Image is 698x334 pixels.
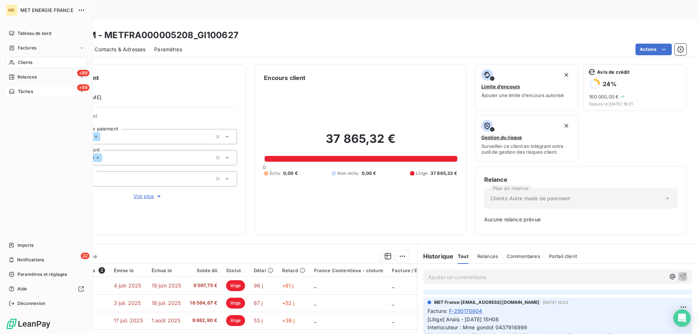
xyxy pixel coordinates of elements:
[635,44,672,55] button: Actions
[254,282,263,289] span: 96 j
[17,30,51,37] span: Tableau de bord
[481,134,522,140] span: Gestion du risque
[597,69,630,75] span: Avis de crédit
[226,280,245,291] span: litige
[152,317,181,323] span: 1 août 2025
[44,73,237,82] h6: Informations client
[282,300,294,306] span: +52 j
[190,267,217,273] div: Solde dû
[99,267,105,274] span: 3
[81,253,89,259] span: 22
[270,170,280,177] span: Échu
[59,113,237,123] span: Propriétés Client
[603,80,616,88] h6: 24 %
[226,298,245,309] span: litige
[549,253,577,259] span: Portail client
[337,170,358,177] span: Non-échu
[6,283,87,295] a: Aide
[6,318,51,330] img: Logo LeanPay
[282,267,305,273] div: Retard
[18,59,32,66] span: Clients
[17,74,37,80] span: Relances
[100,133,106,140] input: Ajouter une valeur
[77,84,89,91] span: +99
[190,282,217,289] span: 9 597,75 €
[254,317,263,323] span: 53 j
[282,317,295,323] span: +38 j
[18,88,33,95] span: Tâches
[282,282,294,289] span: +81 j
[392,267,442,273] div: Facture / Echéancier
[152,282,181,289] span: 19 juin 2025
[314,317,316,323] span: _
[226,315,245,326] span: litige
[314,267,383,273] div: France Contentieux - cloture
[484,175,677,184] h6: Relance
[114,300,141,306] span: 3 juil. 2025
[114,282,141,289] span: 4 juin 2025
[263,164,266,170] span: 0
[314,300,316,306] span: _
[226,267,245,273] div: Statut
[152,300,181,306] span: 18 juil. 2025
[458,253,469,259] span: Tout
[490,195,570,202] span: Clients Autre mode de paiement
[114,317,143,323] span: 17 juil. 2025
[102,154,108,161] input: Ajouter une valeur
[673,309,691,327] div: Open Intercom Messenger
[77,70,89,76] span: +99
[264,73,305,82] h6: Encours client
[264,132,457,153] h2: 37 865,32 €
[362,170,376,177] span: 0,00 €
[152,267,181,273] div: Échue le
[190,299,217,307] span: 18 584,67 €
[190,317,217,324] span: 9 682,90 €
[481,143,573,155] span: Surveiller ce client en intégrant votre outil de gestion des risques client.
[254,267,273,273] div: Délai
[589,94,619,100] span: 160 000,00 €
[449,307,482,315] span: F-250170804
[430,170,457,177] span: 37 865,32 €
[589,102,680,106] span: Depuis le [DATE] 16:21
[543,300,569,305] span: [DATE] 10:22
[114,267,143,273] div: Émise le
[17,257,44,263] span: Notifications
[254,300,263,306] span: 67 j
[477,253,498,259] span: Relances
[17,271,67,278] span: Paramètres et réglages
[392,317,394,323] span: _
[481,84,520,89] span: Limite d’encours
[434,299,540,306] span: MET France [EMAIL_ADDRESS][DOMAIN_NAME]
[428,307,448,315] span: Facture :
[17,300,45,307] span: Déconnexion
[392,282,394,289] span: _
[59,192,237,200] button: Voir plus
[481,92,564,98] span: Ajouter une limite d’encours autorisé
[133,193,163,200] span: Voir plus
[507,253,540,259] span: Commentaires
[95,46,145,53] span: Contacts & Adresses
[154,46,182,53] span: Paramètres
[17,286,27,292] span: Aide
[392,300,394,306] span: _
[475,64,579,111] button: Limite d’encoursAjouter une limite d’encours autorisé
[18,45,36,51] span: Factures
[416,170,428,177] span: Litige
[314,282,316,289] span: _
[417,252,454,261] h6: Historique
[17,242,33,249] span: Imports
[475,115,579,162] button: Gestion du risqueSurveiller ce client en intégrant votre outil de gestion des risques client.
[64,29,238,42] h3: ESSAM - METFRA000005208_GI100627
[283,170,298,177] span: 0,00 €
[484,216,677,223] span: Aucune relance prévue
